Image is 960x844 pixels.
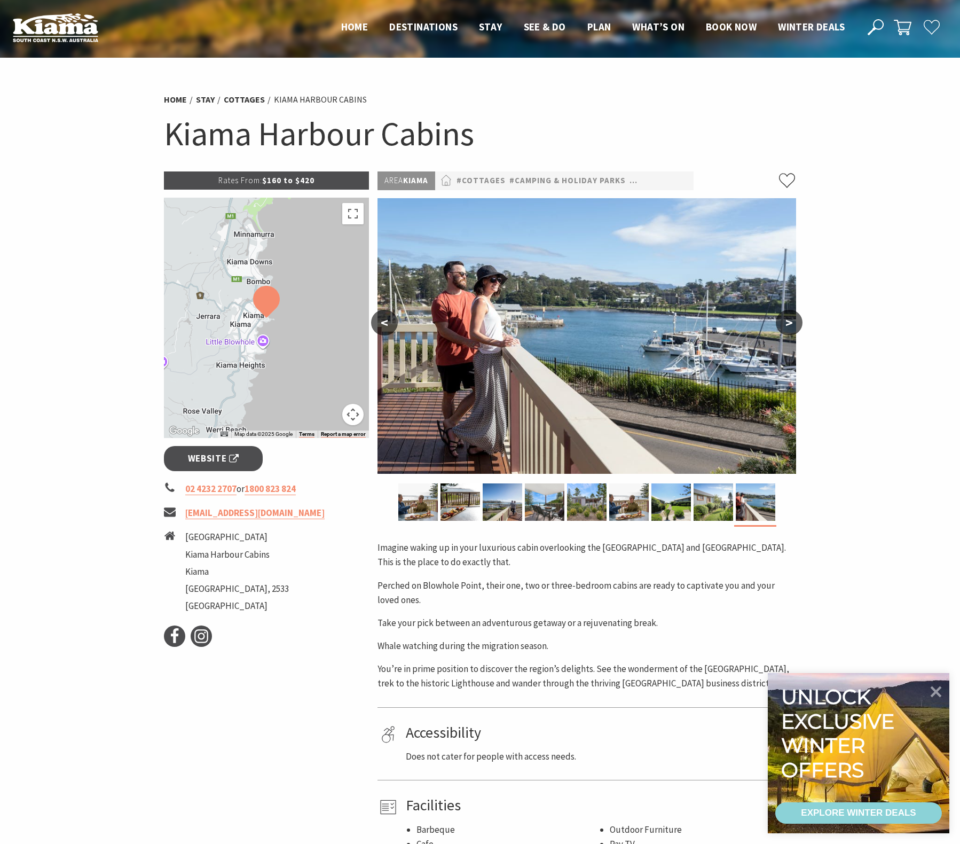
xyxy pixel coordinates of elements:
[377,639,796,653] p: Whale watching during the migration season.
[331,19,855,36] nav: Main Menu
[185,483,237,495] a: 02 4232 2707
[341,20,368,33] span: Home
[13,13,98,42] img: Kiama Logo
[185,599,289,613] li: [GEOGRAPHIC_DATA]
[224,94,265,105] a: Cottages
[781,685,899,782] div: Unlock exclusive winter offers
[377,541,796,569] p: Imagine waking up in your luxurious cabin overlooking the [GEOGRAPHIC_DATA] and [GEOGRAPHIC_DATA]...
[221,431,228,438] button: Keyboard shortcuts
[775,802,942,824] a: EXPLORE WINTER DEALS
[185,548,289,562] li: Kiama Harbour Cabins
[164,482,369,496] li: or
[694,483,733,521] img: Side cabin
[377,579,796,607] p: Perched on Blowhole Point, their one, two or three-bedroom cabins are ready to captivate you and ...
[371,310,398,335] button: <
[778,20,845,33] span: Winter Deals
[342,203,364,224] button: Toggle fullscreen view
[167,424,202,438] a: Open this area in Google Maps (opens a new window)
[525,483,564,521] img: Private balcony, ocean views
[245,483,296,495] a: 1800 823 824
[406,724,792,742] h4: Accessibility
[651,483,691,521] img: Kiama Harbour Cabins
[483,483,522,521] img: Large deck harbour
[164,112,796,155] h1: Kiama Harbour Cabins
[274,93,367,107] li: Kiama Harbour Cabins
[610,823,792,837] li: Outdoor Furniture
[377,616,796,630] p: Take your pick between an adventurous getaway or a rejuvenating break.
[524,20,566,33] span: See & Do
[706,20,757,33] span: Book now
[398,483,438,521] img: Couple toast
[389,20,458,33] span: Destinations
[416,823,599,837] li: Barbeque
[567,483,607,521] img: Exterior at Kiama Harbour Cabins
[299,431,314,437] a: Terms
[342,404,364,425] button: Map camera controls
[321,431,366,437] a: Report a map error
[185,565,289,579] li: Kiama
[384,175,403,185] span: Area
[377,171,435,190] p: Kiama
[609,483,649,521] img: Couple toast
[509,174,626,187] a: #Camping & Holiday Parks
[167,424,202,438] img: Google
[801,802,916,824] div: EXPLORE WINTER DEALS
[629,174,704,187] a: #Self Contained
[457,174,506,187] a: #Cottages
[406,749,792,764] p: Does not cater for people with access needs.
[164,94,187,105] a: Home
[776,310,802,335] button: >
[587,20,611,33] span: Plan
[440,483,480,521] img: Deck ocean view
[479,20,502,33] span: Stay
[377,198,796,474] img: Large deck, harbour views, couple
[377,662,796,691] p: You’re in prime position to discover the region’s delights. See the wonderment of the [GEOGRAPHIC...
[188,451,239,466] span: Website
[185,582,289,596] li: [GEOGRAPHIC_DATA], 2533
[218,175,262,185] span: Rates From:
[406,796,792,815] h4: Facilities
[736,483,775,521] img: Large deck, harbour views, couple
[196,94,215,105] a: Stay
[185,530,289,544] li: [GEOGRAPHIC_DATA]
[164,446,263,471] a: Website
[185,507,325,519] a: [EMAIL_ADDRESS][DOMAIN_NAME]
[632,20,684,33] span: What’s On
[164,171,369,190] p: $160 to $420
[234,431,293,437] span: Map data ©2025 Google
